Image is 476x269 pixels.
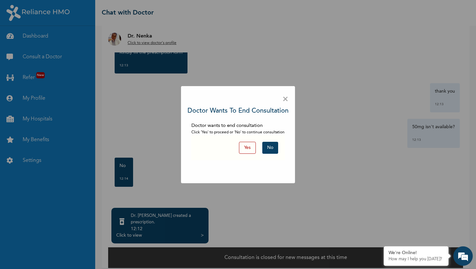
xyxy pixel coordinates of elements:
[282,93,289,106] span: ×
[63,219,124,240] div: FAQs
[3,231,63,235] span: Conversation
[3,197,123,219] textarea: Type your message and hit 'Enter'
[262,142,278,154] button: No
[239,142,256,154] button: Yes
[38,92,89,157] span: We're online!
[389,257,444,262] p: How may I help you today?
[106,3,122,19] div: Minimize live chat window
[191,129,285,135] p: Click 'Yes' to proceed or 'No' to continue consultation
[191,122,285,130] p: Doctor wants to end consultation
[187,106,289,116] h3: Doctor wants to end consultation
[12,32,26,49] img: d_794563401_company_1708531726252_794563401
[389,250,444,256] div: We're Online!
[34,36,109,45] div: Chat with us now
